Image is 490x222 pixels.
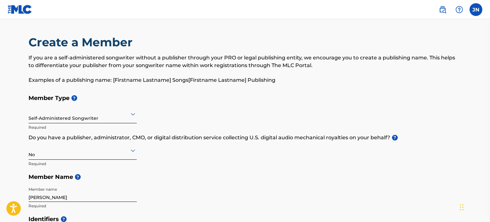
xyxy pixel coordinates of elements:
[392,135,398,141] span: ?
[453,3,466,16] div: Help
[71,95,77,101] span: ?
[29,161,137,167] p: Required
[61,216,67,222] span: ?
[29,170,461,184] h5: Member Name
[29,35,136,50] h2: Create a Member
[436,3,449,16] a: Public Search
[29,134,461,142] p: Do you have a publisher, administrator, CMO, or digital distribution service collecting U.S. digi...
[439,6,446,13] img: search
[8,5,32,14] img: MLC Logo
[458,191,490,222] div: Widget de chat
[75,174,81,180] span: ?
[29,106,137,122] div: Self-Administered Songwriter
[458,191,490,222] iframe: Chat Widget
[29,91,461,105] h5: Member Type
[29,203,137,209] p: Required
[29,54,461,69] p: If you are a self-administered songwriter without a publisher through your PRO or legal publishin...
[29,76,461,84] p: Examples of a publishing name: [Firstname Lastname] Songs[Firstname Lastname] Publishing
[29,125,137,130] p: Required
[470,3,482,16] div: User Menu
[455,6,463,13] img: help
[472,136,490,188] iframe: Resource Center
[460,198,464,217] div: Arrastrar
[29,142,137,158] div: No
